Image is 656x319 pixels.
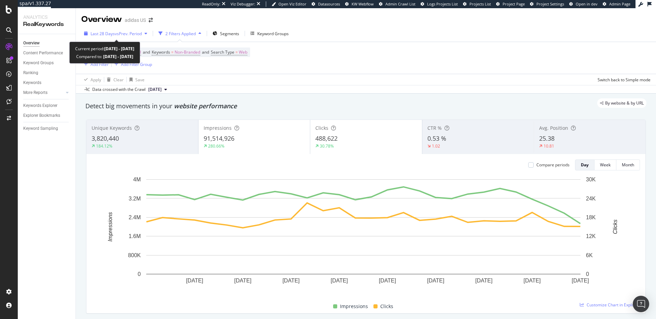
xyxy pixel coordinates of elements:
span: Open in dev [576,1,598,6]
div: 10.81 [544,143,554,149]
span: 488,622 [315,134,338,142]
span: and [202,49,209,55]
b: [DATE] - [DATE] [104,46,134,52]
span: Clicks [380,302,393,310]
div: Clear [113,77,124,83]
div: arrow-right-arrow-left [149,18,153,23]
button: Segments [210,28,242,39]
text: 800K [128,252,141,258]
svg: A chart. [92,176,635,294]
button: Apply [81,74,101,85]
span: CTR % [427,125,442,131]
div: Current period: [75,45,134,53]
text: 30K [586,177,596,182]
span: Clicks [315,125,328,131]
div: 2 Filters Applied [165,31,196,37]
div: Keyword Sampling [23,125,58,132]
div: 184.12% [96,143,112,149]
a: More Reports [23,89,64,96]
div: Month [622,162,634,168]
text: [DATE] [234,278,251,283]
a: Keywords [23,79,71,86]
a: Datasources [312,1,340,7]
div: Apply [91,77,101,83]
span: Impressions [204,125,232,131]
div: Compare periods [536,162,570,168]
span: Last 28 Days [91,31,115,37]
span: = [235,49,238,55]
span: 91,514,926 [204,134,234,142]
div: Keywords Explorer [23,102,57,109]
span: Projects List [469,1,491,6]
div: More Reports [23,89,47,96]
a: Explorer Bookmarks [23,112,71,119]
text: 24K [586,195,596,201]
span: Customize Chart in Explorer [587,302,640,308]
span: Search Type [211,49,234,55]
a: Keyword Groups [23,59,71,67]
a: Keyword Sampling [23,125,71,132]
span: Project Settings [536,1,564,6]
span: Avg. Position [539,125,568,131]
span: Segments [220,31,239,37]
span: Project Page [503,1,525,6]
button: Day [575,159,594,170]
text: 4M [133,177,141,182]
a: Ranking [23,69,71,77]
a: Keywords Explorer [23,102,71,109]
a: Open in dev [569,1,598,7]
button: [DATE] [146,85,170,94]
span: vs Prev. Period [115,31,142,37]
a: Project Settings [530,1,564,7]
div: Switch back to Simple mode [598,77,651,83]
div: Content Performance [23,50,63,57]
div: Viz Debugger: [231,1,255,7]
text: [DATE] [475,278,492,283]
span: 2025 Sep. 9th [148,86,162,93]
text: [DATE] [283,278,300,283]
button: Add Filter [81,60,109,68]
a: Logs Projects List [421,1,458,7]
a: Admin Page [603,1,630,7]
div: Ranking [23,69,38,77]
text: [DATE] [331,278,348,283]
div: Save [135,77,145,83]
div: 1.02 [432,143,440,149]
div: Day [581,162,589,168]
a: Admin Crawl List [379,1,415,7]
div: Add Filter [91,61,109,67]
span: = [171,49,174,55]
button: Clear [104,74,124,85]
text: [DATE] [523,278,541,283]
div: Analytics [23,14,70,20]
text: 6K [586,252,593,258]
text: Impressions [107,212,113,241]
text: [DATE] [427,278,444,283]
span: KW Webflow [352,1,374,6]
a: Overview [23,40,71,47]
button: Switch back to Simple mode [595,74,651,85]
button: 2 Filters Applied [156,28,204,39]
text: [DATE] [379,278,396,283]
a: Content Performance [23,50,71,57]
span: Admin Page [609,1,630,6]
text: 18K [586,214,596,220]
a: KW Webflow [345,1,374,7]
button: Week [594,159,616,170]
span: Impressions [340,302,368,310]
span: and [143,49,150,55]
div: Add Filter Group [121,61,152,67]
span: Web [239,47,247,57]
text: 3.2M [128,195,141,201]
span: Admin Crawl List [385,1,415,6]
span: Datasources [318,1,340,6]
button: Last 28 DaysvsPrev. Period [81,28,150,39]
button: Save [127,74,145,85]
div: adidas US [125,17,146,24]
button: Add Filter Group [112,60,152,68]
text: 0 [138,271,141,277]
span: Keywords [152,49,170,55]
span: Non-Branded [175,47,200,57]
div: Keywords [23,79,41,86]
